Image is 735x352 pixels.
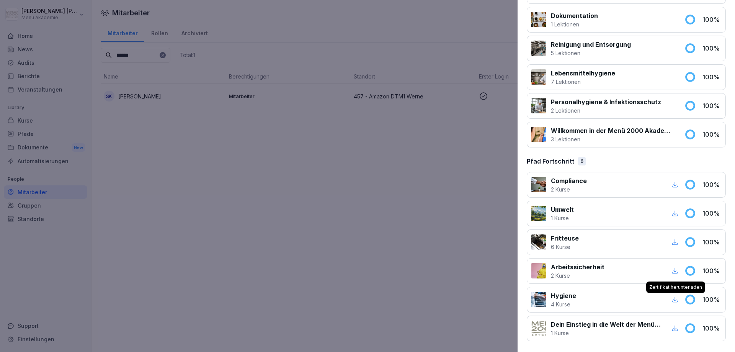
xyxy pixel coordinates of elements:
div: 6 [578,157,586,165]
p: Umwelt [551,205,574,214]
p: 100 % [702,44,722,53]
p: Dein Einstieg in die Welt der Menü 2000 Akademie [551,320,661,329]
p: 100 % [702,15,722,24]
p: Compliance [551,176,587,185]
p: 6 Kurse [551,243,579,251]
p: 2 Kurse [551,272,604,280]
p: Fritteuse [551,234,579,243]
p: 100 % [702,209,722,218]
p: 100 % [702,72,722,82]
p: 100 % [702,324,722,333]
p: Lebensmittelhygiene [551,69,615,78]
p: 1 Kurse [551,329,661,337]
p: Willkommen in der Menü 2000 Akademie mit Bounti! [551,126,675,135]
p: 100 % [702,237,722,247]
p: 100 % [702,101,722,110]
p: 2 Lektionen [551,106,661,115]
p: 100 % [702,295,722,304]
p: Reinigung und Entsorgung [551,40,631,49]
p: 2 Kurse [551,185,587,193]
p: 100 % [702,266,722,275]
div: Zertifikat herunterladen [646,282,705,293]
p: Hygiene [551,291,576,300]
p: Personalhygiene & Infektionsschutz [551,97,661,106]
p: 3 Lektionen [551,135,675,143]
p: 1 Lektionen [551,20,598,28]
p: 7 Lektionen [551,78,615,86]
p: 100 % [702,180,722,189]
p: 100 % [702,130,722,139]
p: 4 Kurse [551,300,576,308]
p: Arbeitssicherheit [551,262,604,272]
p: 5 Lektionen [551,49,631,57]
p: 1 Kurse [551,214,574,222]
p: Pfad Fortschritt [527,157,574,166]
p: Dokumentation [551,11,598,20]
